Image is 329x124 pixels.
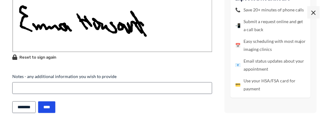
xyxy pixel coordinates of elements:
[12,74,212,80] label: Notes - any additional information you wish to provide
[235,61,240,69] span: 📧
[235,6,306,14] li: Save 20+ minutes of phone calls
[235,77,306,93] li: Use your HSA/FSA card for payment
[235,42,240,50] span: 📅
[235,57,306,73] li: Email status updates about your appointment
[235,22,240,30] span: 📲
[12,54,56,61] button: Reset to sign again
[307,6,320,19] span: ×
[235,18,306,34] li: Submit a request online and get a call back
[235,38,306,54] li: Easy scheduling with most major imaging clinics
[235,6,240,14] span: 📞
[235,81,240,89] span: 💳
